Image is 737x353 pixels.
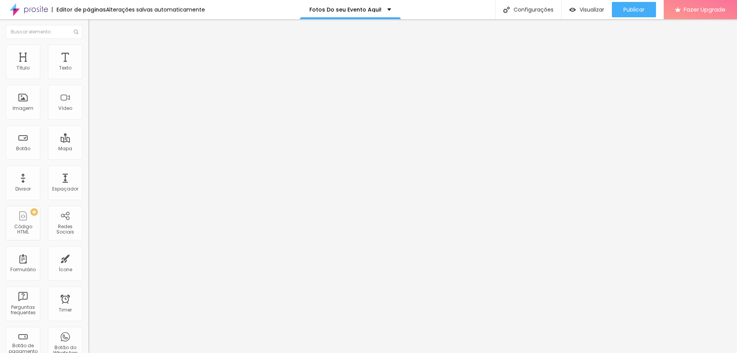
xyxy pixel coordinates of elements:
[580,7,604,13] span: Visualizar
[6,25,83,39] input: Buscar elemento
[106,7,205,12] div: Alterações salvas automaticamente
[88,19,737,353] iframe: Editor
[59,307,72,313] div: Timer
[52,186,78,192] div: Espaçador
[58,106,72,111] div: Vídeo
[16,146,30,151] div: Botão
[15,186,31,192] div: Divisor
[562,2,612,17] button: Visualizar
[8,224,38,235] div: Código HTML
[17,65,30,71] div: Título
[309,7,382,12] p: Fotos Do seu Evento Aqui!
[612,2,656,17] button: Publicar
[623,7,644,13] span: Publicar
[684,6,725,13] span: Fazer Upgrade
[58,146,72,151] div: Mapa
[10,267,36,272] div: Formulário
[59,65,71,71] div: Texto
[503,7,510,13] img: Icone
[59,267,72,272] div: Ícone
[52,7,106,12] div: Editor de páginas
[13,106,33,111] div: Imagem
[74,30,78,34] img: Icone
[50,224,80,235] div: Redes Sociais
[569,7,576,13] img: view-1.svg
[8,305,38,316] div: Perguntas frequentes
